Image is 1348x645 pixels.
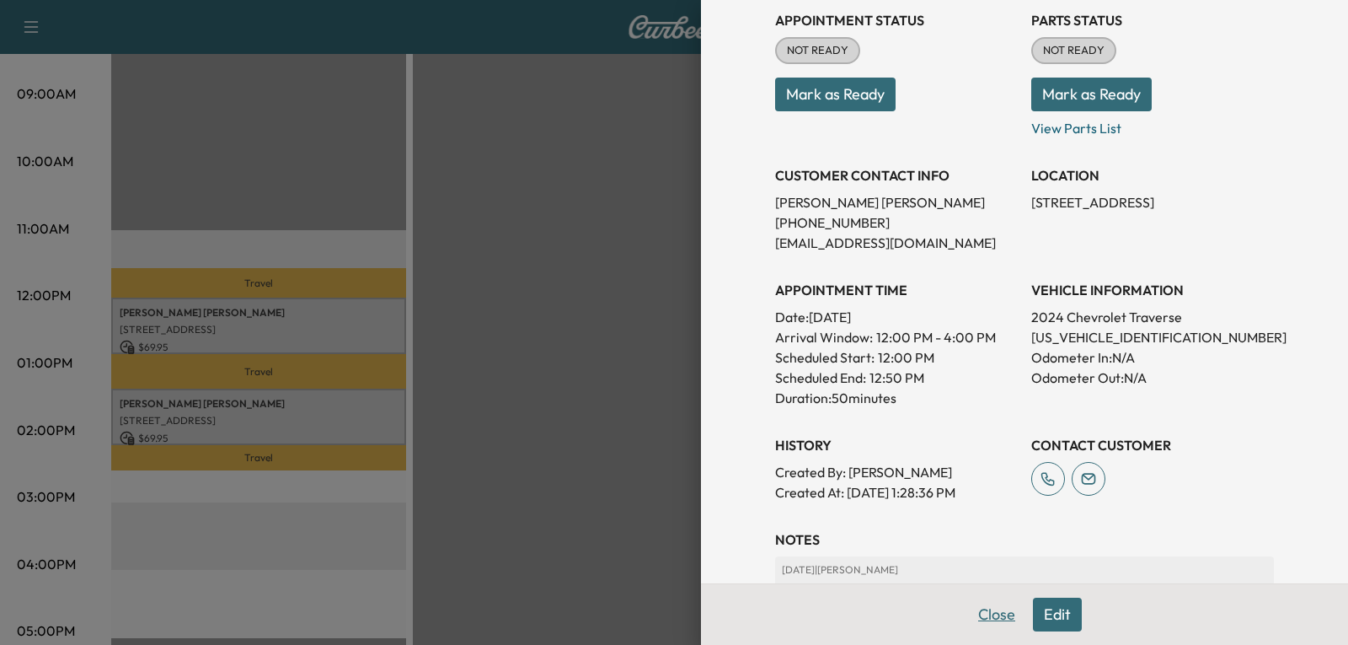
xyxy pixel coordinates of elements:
p: 12:00 PM [878,347,934,368]
span: NOT READY [777,42,859,59]
p: Date: [DATE] [775,307,1018,327]
h3: NOTES [775,529,1274,550]
button: Edit [1033,598,1082,632]
h3: CUSTOMER CONTACT INFO [775,165,1018,185]
p: View Parts List [1031,111,1274,138]
p: Duration: 50 minutes [775,388,1018,408]
span: 12:00 PM - 4:00 PM [876,327,996,347]
p: Scheduled End: [775,368,866,388]
p: Odometer Out: N/A [1031,368,1274,388]
h3: History [775,435,1018,455]
p: [DATE] | [PERSON_NAME] [782,563,1267,577]
h3: CONTACT CUSTOMER [1031,435,1274,455]
p: Created By : [PERSON_NAME] [775,462,1018,482]
h3: Appointment Status [775,10,1018,30]
p: [EMAIL_ADDRESS][DOMAIN_NAME] [775,233,1018,253]
h3: LOCATION [1031,165,1274,185]
h3: APPOINTMENT TIME [775,280,1018,300]
h3: Parts Status [1031,10,1274,30]
button: Mark as Ready [775,78,896,111]
p: [PERSON_NAME] [PERSON_NAME] [775,192,1018,212]
p: 12:50 PM [869,368,924,388]
p: Scheduled Start: [775,347,875,368]
p: [PHONE_NUMBER] [775,212,1018,233]
h3: VEHICLE INFORMATION [1031,280,1274,300]
p: [US_VEHICLE_IDENTIFICATION_NUMBER] [1031,327,1274,347]
button: Close [967,598,1026,632]
span: NOT READY [1033,42,1115,59]
p: Odometer In: N/A [1031,347,1274,368]
p: [STREET_ADDRESS] [1031,192,1274,212]
p: Arrival Window: [775,327,1018,347]
button: Mark as Ready [1031,78,1152,111]
p: Created At : [DATE] 1:28:36 PM [775,482,1018,503]
p: 2024 Chevrolet Traverse [1031,307,1274,327]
